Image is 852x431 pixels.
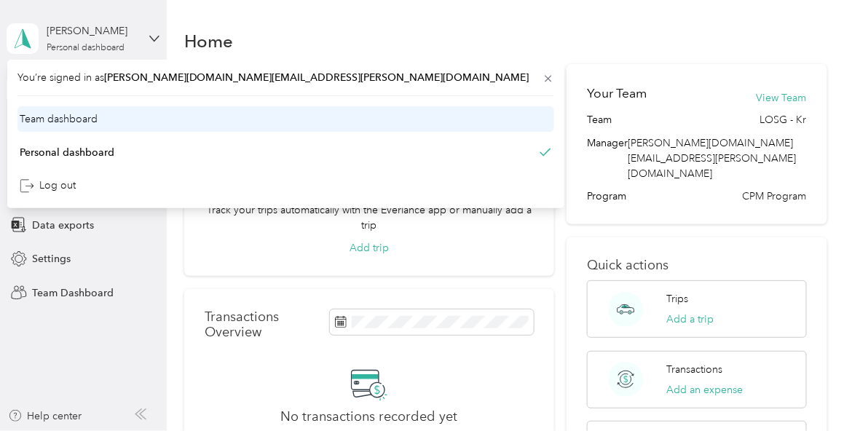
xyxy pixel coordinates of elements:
[205,309,322,340] p: Transactions Overview
[760,112,807,127] span: LOSG - Kr
[32,285,114,301] span: Team Dashboard
[628,137,796,180] span: [PERSON_NAME][DOMAIN_NAME][EMAIL_ADDRESS][PERSON_NAME][DOMAIN_NAME]
[47,23,138,39] div: [PERSON_NAME]
[587,258,806,273] p: Quick actions
[770,349,852,431] iframe: Everlance-gr Chat Button Frame
[667,312,714,327] button: Add a trip
[587,84,647,103] h2: Your Team
[8,408,82,424] button: Help center
[20,178,76,193] div: Log out
[743,189,807,204] span: CPM Program
[587,112,612,127] span: Team
[32,218,94,233] span: Data exports
[184,33,233,49] h1: Home
[20,111,98,127] div: Team dashboard
[667,291,689,307] p: Trips
[350,240,389,256] button: Add trip
[757,90,807,106] button: View Team
[667,382,743,398] button: Add an expense
[32,251,71,266] span: Settings
[667,362,723,377] p: Transactions
[205,202,533,233] p: Track your trips automatically with the Everlance app or manually add a trip
[587,189,626,204] span: Program
[281,409,458,424] h2: No transactions recorded yet
[17,70,554,85] span: You’re signed in as
[104,71,529,84] span: [PERSON_NAME][DOMAIN_NAME][EMAIL_ADDRESS][PERSON_NAME][DOMAIN_NAME]
[587,135,628,181] span: Manager
[47,44,125,52] div: Personal dashboard
[20,145,114,160] div: Personal dashboard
